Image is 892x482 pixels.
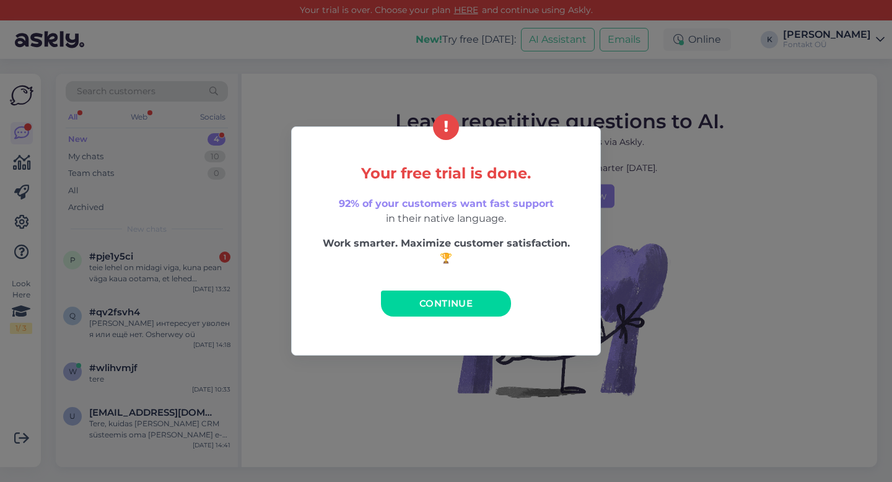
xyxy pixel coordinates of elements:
span: Continue [419,297,473,309]
p: Work smarter. Maximize customer satisfaction. 🏆 [318,236,574,266]
h5: Your free trial is done. [318,165,574,182]
span: 92% of your customers want fast support [339,198,554,209]
p: in their native language. [318,196,574,226]
a: Continue [381,291,511,317]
